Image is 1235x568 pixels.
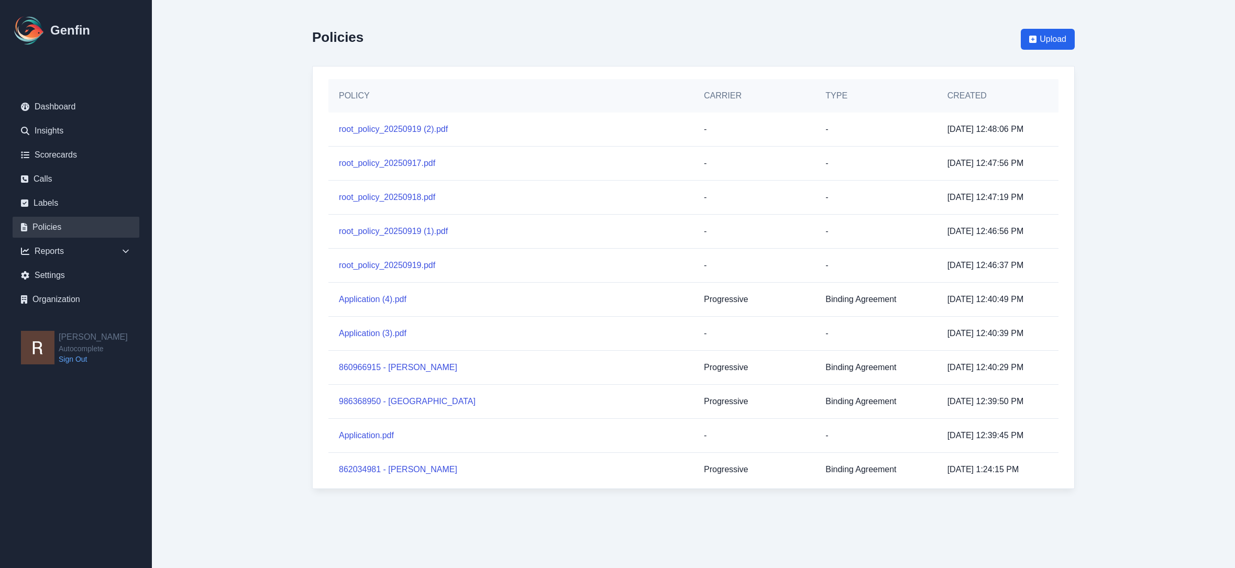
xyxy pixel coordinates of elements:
a: Sign Out [59,354,128,364]
a: Application.pdf [339,429,394,442]
button: Upload [1021,29,1075,50]
a: Insights [13,120,139,141]
h5: Policy [339,90,683,102]
p: [DATE] 12:47:56 PM [947,157,1024,170]
p: - [704,157,707,170]
h5: Created [947,90,1048,102]
p: - [704,225,707,238]
a: Policies [13,217,139,238]
h5: Carrier [704,90,804,102]
p: Progressive [704,395,748,408]
p: Binding Agreement [825,293,896,306]
img: Logo [13,14,46,47]
p: - [825,225,828,238]
p: - [825,123,828,136]
a: Labels [13,193,139,214]
a: Application (4).pdf [339,293,406,306]
h1: Genfin [50,22,90,39]
p: Binding Agreement [825,361,896,374]
a: root_policy_20250919.pdf [339,259,435,272]
div: Reports [13,241,139,262]
h2: [PERSON_NAME] [59,331,128,343]
a: root_policy_20250917.pdf [339,157,435,170]
p: Progressive [704,361,748,374]
a: Dashboard [13,96,139,117]
p: - [704,429,707,442]
a: Organization [13,289,139,310]
p: - [825,429,828,442]
p: [DATE] 12:40:39 PM [947,327,1024,340]
p: [DATE] 12:40:29 PM [947,361,1024,374]
img: Rick Menesini [21,331,54,364]
p: - [825,259,828,272]
p: - [825,157,828,170]
p: [DATE] 12:46:56 PM [947,225,1024,238]
p: Binding Agreement [825,395,896,408]
p: - [704,191,707,204]
p: - [825,327,828,340]
a: Calls [13,169,139,190]
p: - [704,123,707,136]
p: - [825,191,828,204]
p: [DATE] 1:24:15 PM [947,463,1019,476]
a: Scorecards [13,144,139,165]
p: - [704,327,707,340]
a: root_policy_20250919 (2).pdf [339,123,448,136]
p: Progressive [704,293,748,306]
a: root_policy_20250918.pdf [339,191,435,204]
a: root_policy_20250919 (1).pdf [339,225,448,238]
span: Upload [1040,33,1066,46]
a: 860966915 - [PERSON_NAME] [339,361,457,374]
p: [DATE] 12:39:50 PM [947,395,1024,408]
p: - [704,259,707,272]
p: [DATE] 12:48:06 PM [947,123,1024,136]
a: 986368950 - [GEOGRAPHIC_DATA] [339,395,476,408]
p: Progressive [704,463,748,476]
p: [DATE] 12:47:19 PM [947,191,1024,204]
p: Binding Agreement [825,463,896,476]
h5: Type [825,90,926,102]
h2: Policies [312,29,363,45]
a: 862034981 - [PERSON_NAME] [339,463,457,476]
p: [DATE] 12:40:49 PM [947,293,1024,306]
span: Autocomplete [59,343,128,354]
p: [DATE] 12:39:45 PM [947,429,1024,442]
a: Settings [13,265,139,286]
p: [DATE] 12:46:37 PM [947,259,1024,272]
a: Application (3).pdf [339,327,406,340]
